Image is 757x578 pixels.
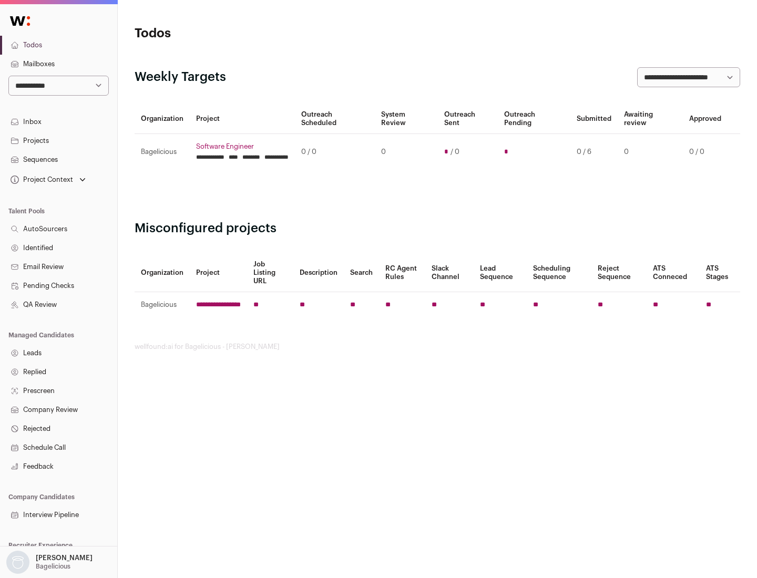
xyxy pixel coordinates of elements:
th: ATS Conneced [647,254,699,292]
th: Description [293,254,344,292]
a: Software Engineer [196,142,289,151]
th: Reject Sequence [591,254,647,292]
th: Search [344,254,379,292]
th: System Review [375,104,437,134]
td: 0 / 6 [570,134,618,170]
img: Wellfound [4,11,36,32]
th: Approved [683,104,728,134]
th: Lead Sequence [474,254,527,292]
h2: Weekly Targets [135,69,226,86]
img: nopic.png [6,551,29,574]
div: Project Context [8,176,73,184]
th: Scheduling Sequence [527,254,591,292]
th: ATS Stages [700,254,740,292]
th: Outreach Pending [498,104,570,134]
button: Open dropdown [8,172,88,187]
span: / 0 [451,148,459,156]
button: Open dropdown [4,551,95,574]
td: 0 [375,134,437,170]
th: Project [190,254,247,292]
th: Slack Channel [425,254,474,292]
td: Bagelicious [135,292,190,318]
h1: Todos [135,25,336,42]
th: Submitted [570,104,618,134]
td: 0 / 0 [683,134,728,170]
h2: Misconfigured projects [135,220,740,237]
th: Job Listing URL [247,254,293,292]
td: 0 / 0 [295,134,375,170]
th: Awaiting review [618,104,683,134]
p: [PERSON_NAME] [36,554,93,562]
th: Organization [135,104,190,134]
td: 0 [618,134,683,170]
footer: wellfound:ai for Bagelicious - [PERSON_NAME] [135,343,740,351]
th: RC Agent Rules [379,254,425,292]
th: Project [190,104,295,134]
th: Organization [135,254,190,292]
td: Bagelicious [135,134,190,170]
th: Outreach Scheduled [295,104,375,134]
th: Outreach Sent [438,104,498,134]
p: Bagelicious [36,562,70,571]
